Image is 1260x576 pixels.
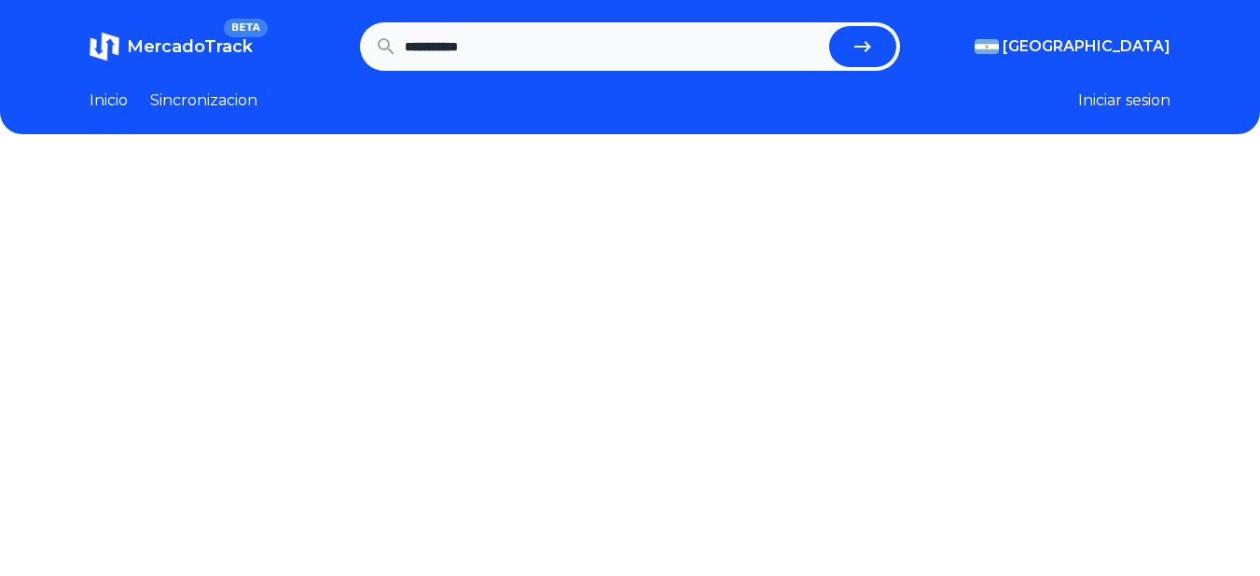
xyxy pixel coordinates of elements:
span: BETA [224,19,268,37]
a: Inicio [90,89,128,112]
img: MercadoTrack [90,32,119,62]
button: [GEOGRAPHIC_DATA] [975,35,1170,58]
a: Sincronizacion [150,89,257,112]
a: MercadoTrackBETA [90,32,253,62]
button: Iniciar sesion [1078,89,1170,112]
span: MercadoTrack [127,36,253,57]
span: [GEOGRAPHIC_DATA] [1003,35,1170,58]
img: Argentina [975,39,999,54]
